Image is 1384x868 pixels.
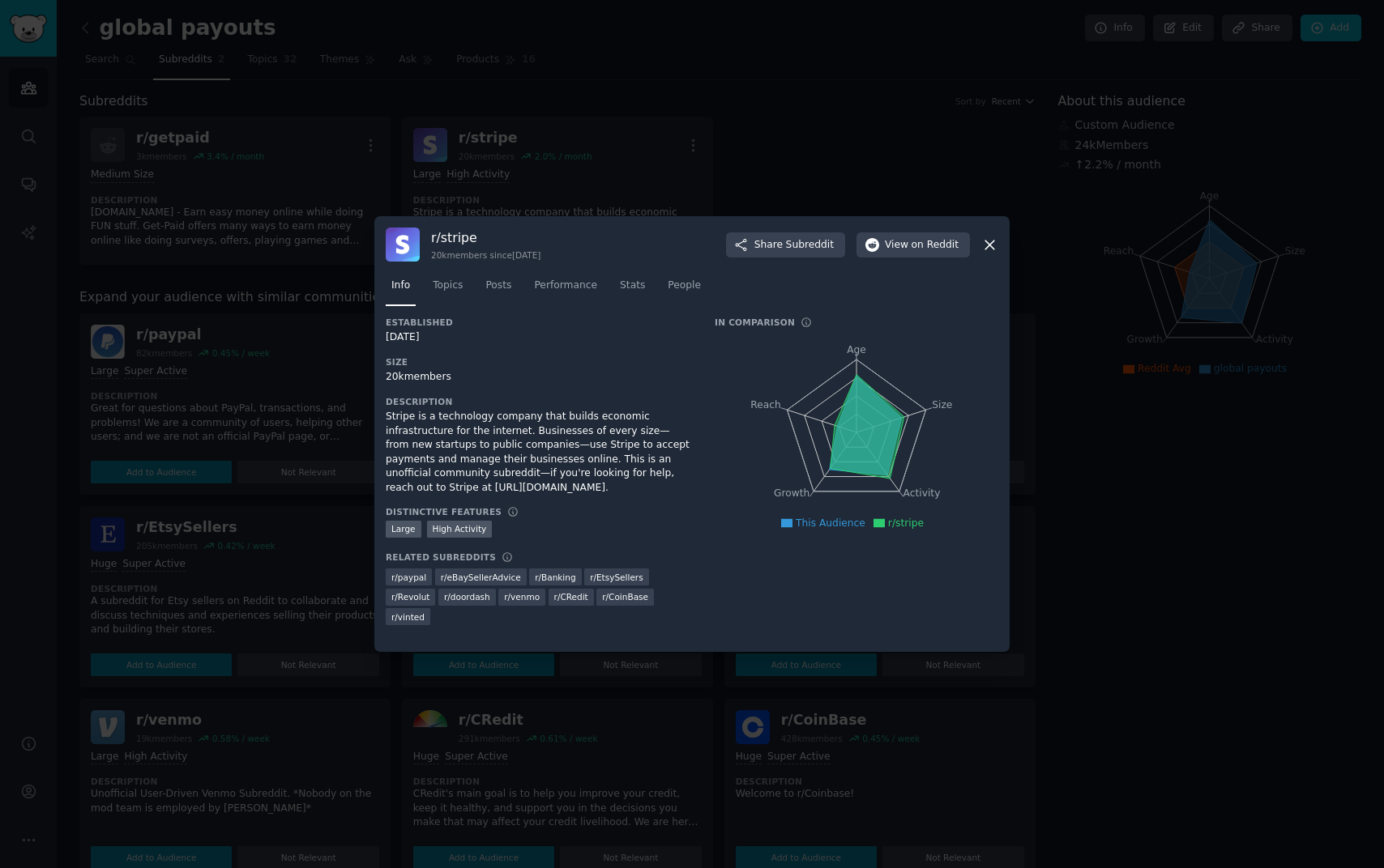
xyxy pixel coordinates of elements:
span: r/ vinted [391,611,425,623]
div: 20k members [386,370,692,385]
h3: Size [386,356,692,368]
span: Info [391,279,410,293]
div: 20k members since [DATE] [431,249,540,261]
span: r/ venmo [504,591,540,602]
tspan: Reach [750,399,781,411]
span: r/ doordash [444,591,490,602]
span: Stats [620,279,645,293]
img: stripe [386,228,420,262]
span: View [885,238,959,253]
a: Performance [528,273,603,306]
h3: r/ stripe [431,229,540,246]
a: Info [386,273,416,306]
span: Share [754,238,834,253]
tspan: Activity [903,488,941,500]
span: r/ Banking [535,572,575,583]
div: High Activity [427,521,493,538]
tspan: Growth [774,488,809,500]
span: r/ paypal [391,572,426,583]
span: r/ Revolut [391,591,429,602]
h3: Distinctive Features [386,506,502,517]
button: ShareSubreddit [726,232,845,258]
a: Stats [614,273,651,306]
span: People [668,279,701,293]
span: Posts [485,279,511,293]
h3: Established [386,317,692,328]
a: People [662,273,707,306]
a: Topics [427,273,468,306]
span: r/stripe [888,517,924,529]
span: This Audience [796,517,865,529]
a: Posts [480,273,517,306]
span: Topics [433,279,463,293]
h3: In Comparison [715,317,795,328]
span: r/ CoinBase [602,591,648,602]
div: Stripe is a technology company that builds economic infrastructure for the internet. Businesses o... [386,410,692,495]
span: on Reddit [912,238,959,253]
div: [DATE] [386,330,692,345]
span: r/ eBaySellerAdvice [441,572,521,583]
button: Viewon Reddit [856,232,970,258]
h3: Related Subreddits [386,551,496,563]
span: r/ CRedit [554,591,588,602]
div: Large [386,521,421,538]
tspan: Size [932,399,952,411]
span: Performance [534,279,597,293]
tspan: Age [847,344,866,355]
h3: Description [386,396,692,407]
span: r/ EtsySellers [590,572,643,583]
span: Subreddit [786,238,834,253]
